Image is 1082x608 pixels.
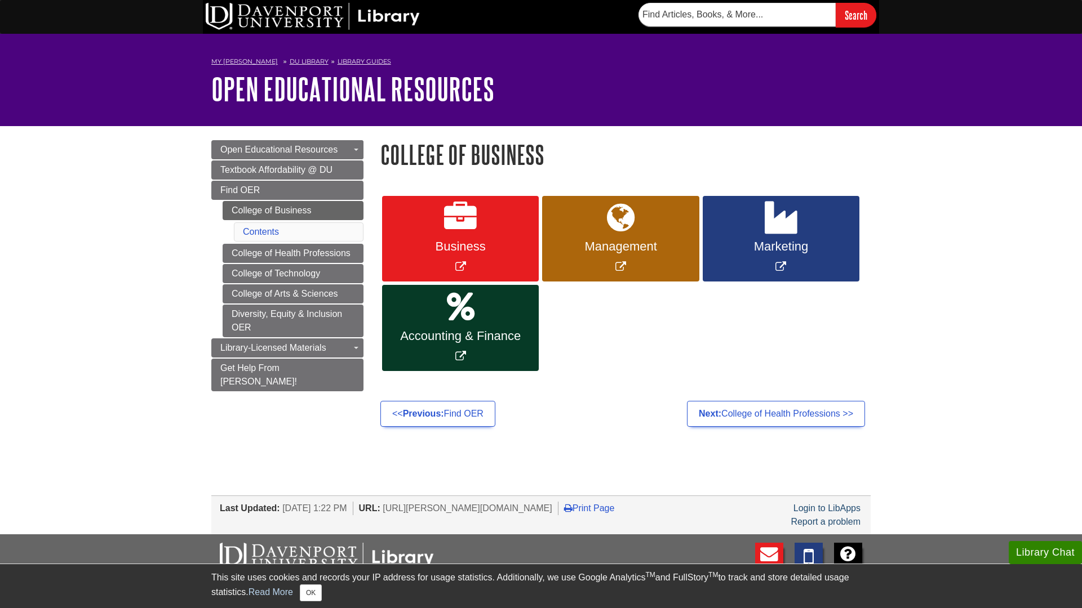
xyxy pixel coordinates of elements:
span: Business [391,239,530,254]
a: E-mail [755,543,783,582]
a: College of Health Professions [223,244,363,263]
a: College of Business [223,201,363,220]
a: FAQ [834,543,862,582]
input: Find Articles, Books, & More... [638,3,836,26]
span: URL: [359,503,380,513]
nav: breadcrumb [211,54,871,72]
span: Last Updated: [220,503,280,513]
a: Link opens in new window [542,196,699,282]
span: Library-Licensed Materials [220,343,326,352]
a: Login to LibApps [793,503,861,513]
img: DU Libraries [220,543,434,572]
a: Print Page [564,503,615,513]
a: Find OER [211,181,363,200]
a: Open Educational Resources [211,71,494,106]
span: Get Help From [PERSON_NAME]! [220,363,297,386]
a: Link opens in new window [382,196,539,282]
a: Library Guides [338,57,391,65]
sup: TM [645,571,655,579]
a: DU Library [290,57,329,65]
a: Diversity, Equity & Inclusion OER [223,305,363,337]
sup: TM [708,571,718,579]
span: Accounting & Finance [391,329,530,343]
input: Search [836,3,876,27]
a: Report a problem [791,517,861,526]
a: Get Help From [PERSON_NAME]! [211,359,363,391]
span: [URL][PERSON_NAME][DOMAIN_NAME] [383,503,552,513]
a: <<Previous:Find OER [380,401,495,427]
a: My [PERSON_NAME] [211,57,278,66]
img: DU Library [206,3,420,30]
span: Textbook Affordability @ DU [220,165,332,175]
button: Library Chat [1009,541,1082,564]
h1: College of Business [380,140,871,169]
div: Guide Page Menu [211,140,363,391]
div: This site uses cookies and records your IP address for usage statistics. Additionally, we use Goo... [211,571,871,601]
span: Find OER [220,185,260,195]
a: Read More [249,587,293,597]
span: Management [551,239,690,254]
a: College of Technology [223,264,363,283]
a: Text [795,543,823,582]
strong: Previous: [403,409,444,418]
strong: Next: [699,409,721,418]
a: Library-Licensed Materials [211,338,363,357]
i: Print Page [564,503,573,512]
span: [DATE] 1:22 PM [282,503,347,513]
span: Marketing [711,239,851,254]
span: Open Educational Resources [220,145,338,154]
a: Contents [243,227,279,236]
form: Searches DU Library's articles, books, and more [638,3,876,27]
a: Textbook Affordability @ DU [211,160,363,180]
a: Link opens in new window [382,285,539,371]
button: Close [300,584,322,601]
a: Link opens in new window [703,196,859,282]
a: Open Educational Resources [211,140,363,159]
a: Next:College of Health Professions >> [687,401,865,427]
a: College of Arts & Sciences [223,284,363,303]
